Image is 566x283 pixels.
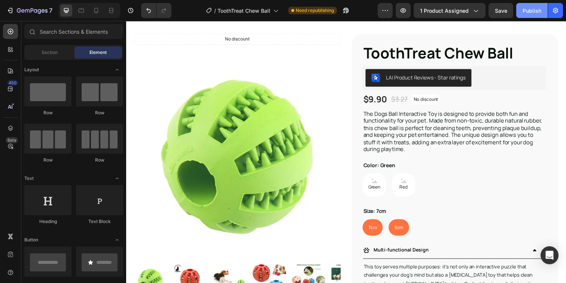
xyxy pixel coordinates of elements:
[24,24,123,39] input: Search Sections & Elements
[24,109,71,116] div: Row
[24,218,71,225] div: Heading
[296,7,334,14] span: Need republishing
[241,188,267,199] legend: Size: 7cm
[247,207,256,214] span: 7cm
[253,230,309,237] strong: Multi-functional Design
[270,74,288,85] div: $3.27
[76,218,123,225] div: Text Block
[414,3,486,18] button: 1 product assigned
[278,165,289,174] span: Red
[42,49,58,56] span: Section
[241,22,429,43] h1: ToothTreat Chew Ball
[24,175,34,182] span: Text
[244,49,353,67] button: LAI Product Reviews - Star ratings
[24,237,38,243] span: Button
[242,91,428,135] p: The Dogs Ball Interactive Toy is designed to provide both fun and functionality for your pet. Mad...
[420,7,469,15] span: 1 product assigned
[246,165,261,174] span: Green
[24,66,39,73] span: Layout
[523,7,541,15] div: Publish
[7,80,18,86] div: 450
[111,234,123,246] span: Toggle open
[241,141,276,152] legend: Color: Green
[495,7,507,14] span: Save
[111,64,123,76] span: Toggle open
[516,3,548,18] button: Publish
[217,7,270,15] span: ToothTreat Chew Ball
[274,207,283,214] span: 5cm
[214,7,216,15] span: /
[265,53,347,61] div: LAI Product Reviews - Star ratings
[141,3,171,18] div: Undo/Redo
[126,21,566,283] iframe: Design area
[6,137,18,143] div: Beta
[243,246,419,282] p: This toy serves multiple purposes: it’s not only an interactive puzzle that challenges your dog's...
[76,109,123,116] div: Row
[250,53,259,62] img: LaiProductReviews.png
[111,172,123,184] span: Toggle open
[3,3,56,18] button: 7
[241,73,267,86] div: $9.90
[541,246,559,264] div: Open Intercom Messenger
[293,76,319,83] p: No discount
[24,157,71,163] div: Row
[489,3,513,18] button: Save
[89,49,107,56] span: Element
[49,6,52,15] p: 7
[76,157,123,163] div: Row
